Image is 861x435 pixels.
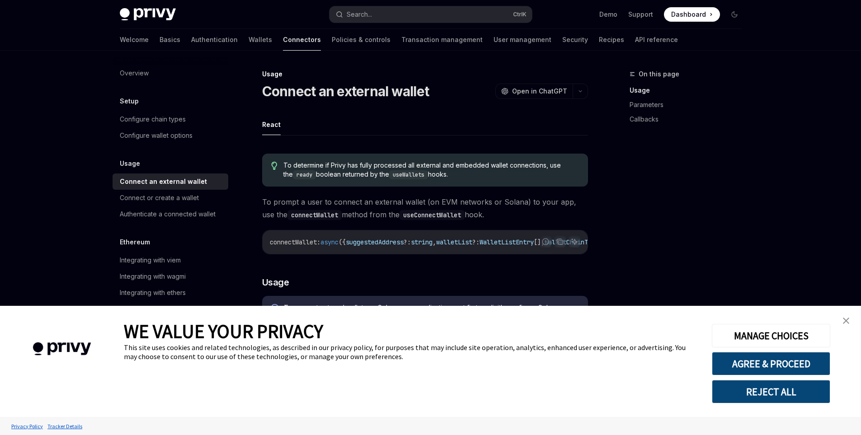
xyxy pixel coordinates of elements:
[293,170,316,179] code: ready
[400,210,465,220] code: useConnectWallet
[160,29,180,51] a: Basics
[712,324,830,347] button: MANAGE CHOICES
[664,7,720,22] a: Dashboard
[389,170,428,179] code: useWallets
[271,304,280,313] svg: Info
[271,162,278,170] svg: Tip
[712,380,830,403] button: REJECT ALL
[249,29,272,51] a: Wallets
[120,130,193,141] div: Configure wallet options
[113,285,228,301] a: Integrating with ethers
[120,29,149,51] a: Welcome
[843,318,849,324] img: close banner
[113,65,228,81] a: Overview
[436,238,472,246] span: walletList
[113,268,228,285] a: Integrating with wagmi
[513,11,527,18] span: Ctrl K
[837,312,855,330] a: close banner
[630,112,749,126] a: Callbacks
[472,238,480,246] span: ?:
[599,10,617,19] a: Demo
[635,29,678,51] a: API reference
[339,238,346,246] span: ({
[284,303,579,321] span: To connect external wallets on Solana, your application must first explicitly configure Solana co...
[262,276,289,289] span: Usage
[630,98,749,112] a: Parameters
[401,29,483,51] a: Transaction management
[512,87,567,96] span: Open in ChatGPT
[628,10,653,19] a: Support
[113,173,228,190] a: Connect an external wallet
[727,7,742,22] button: Toggle dark mode
[120,114,186,125] div: Configure chain types
[671,10,706,19] span: Dashboard
[283,29,321,51] a: Connectors
[562,29,588,51] a: Security
[332,29,391,51] a: Policies & controls
[120,209,216,220] div: Authenticate a connected wallet
[346,238,404,246] span: suggestedAddress
[113,111,228,127] a: Configure chain types
[124,319,323,343] span: WE VALUE YOUR PRIVACY
[347,9,372,20] div: Search...
[120,158,140,169] h5: Usage
[283,161,579,179] span: To determine if Privy has fully processed all external and embedded wallet connections, use the b...
[120,8,176,21] img: dark logo
[262,114,281,135] button: React
[120,271,186,282] div: Integrating with wagmi
[270,238,317,246] span: connectWallet
[262,196,588,221] span: To prompt a user to connect an external wallet (on EVM networks or Solana) to your app, use the m...
[540,236,551,248] button: Report incorrect code
[191,29,238,51] a: Authentication
[480,238,534,246] span: WalletListEntry
[124,343,698,361] div: This site uses cookies and related technologies, as described in our privacy policy, for purposes...
[320,238,339,246] span: async
[287,210,342,220] code: connectWallet
[262,83,429,99] h1: Connect an external wallet
[120,176,207,187] div: Connect an external wallet
[433,238,436,246] span: ,
[113,127,228,144] a: Configure wallet options
[9,418,45,434] a: Privacy Policy
[14,329,110,369] img: company logo
[639,69,679,80] span: On this page
[120,237,150,248] h5: Ethereum
[120,192,199,203] div: Connect or create a wallet
[494,29,551,51] a: User management
[120,68,149,79] div: Overview
[630,83,749,98] a: Usage
[329,6,532,23] button: Search...CtrlK
[262,70,588,79] div: Usage
[113,190,228,206] a: Connect or create a wallet
[120,255,181,266] div: Integrating with viem
[712,352,830,375] button: AGREE & PROCEED
[120,287,186,298] div: Integrating with ethers
[113,252,228,268] a: Integrating with viem
[411,238,433,246] span: string
[317,238,320,246] span: :
[120,96,139,107] h5: Setup
[569,236,580,248] button: Ask AI
[45,418,85,434] a: Tracker Details
[554,236,566,248] button: Copy the contents from the code block
[404,238,411,246] span: ?:
[534,238,545,246] span: [],
[113,206,228,222] a: Authenticate a connected wallet
[495,84,573,99] button: Open in ChatGPT
[599,29,624,51] a: Recipes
